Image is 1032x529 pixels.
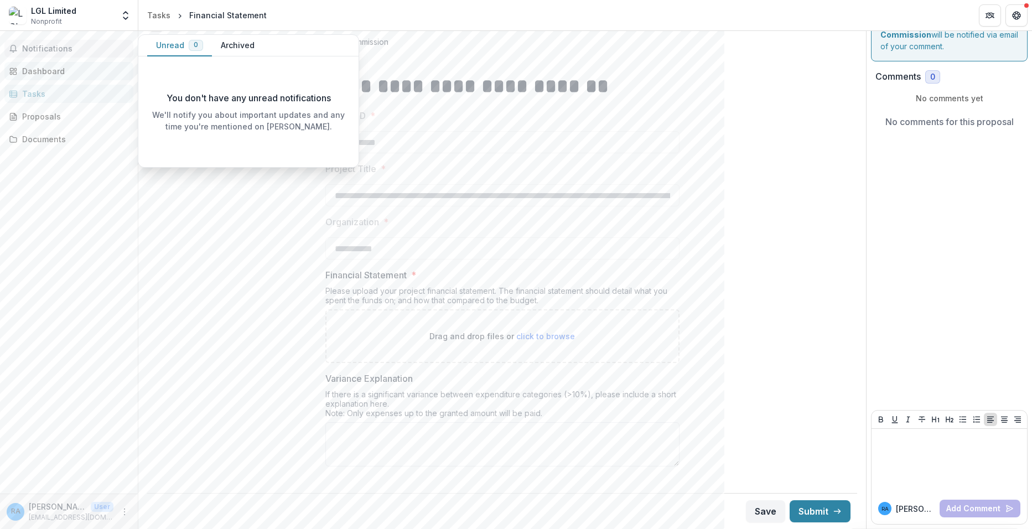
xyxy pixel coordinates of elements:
p: Project Title [325,162,376,175]
button: Archived [212,35,263,56]
p: : [PERSON_NAME] from Pacific Salmon Commission [156,36,848,48]
button: Submit [790,500,851,522]
button: Add Comment [940,500,1020,517]
button: Heading 2 [943,413,956,426]
h2: Comments [875,71,921,82]
span: 0 [194,41,198,49]
nav: breadcrumb [143,7,271,23]
div: Tasks [22,88,125,100]
a: Tasks [4,85,133,103]
span: click to browse [516,331,575,341]
button: Get Help [1005,4,1028,27]
p: [EMAIL_ADDRESS][DOMAIN_NAME] [29,512,113,522]
a: Tasks [143,7,175,23]
p: Variance Explanation [325,372,413,385]
button: Align Center [998,413,1011,426]
button: Bold [874,413,888,426]
button: Align Left [984,413,997,426]
button: Ordered List [970,413,983,426]
button: Align Right [1011,413,1024,426]
p: No comments for this proposal [885,115,1014,128]
p: Drag and drop files or [429,330,575,342]
button: More [118,505,131,518]
button: Italicize [901,413,915,426]
div: Richard Alexander [11,508,20,515]
span: 0 [930,72,935,82]
p: Financial Statement [325,268,407,282]
a: Dashboard [4,62,133,80]
p: No comments yet [875,92,1023,104]
a: Documents [4,130,133,148]
button: Strike [915,413,929,426]
a: Proposals [4,107,133,126]
button: Underline [888,413,901,426]
img: LGL Limited [9,7,27,24]
div: Financial Statement [189,9,267,21]
div: Documents [22,133,125,145]
p: User [91,502,113,512]
button: Open entity switcher [118,4,133,27]
div: Tasks [147,9,170,21]
button: Notifications [4,40,133,58]
button: Heading 1 [929,413,942,426]
div: Please upload your project financial statement. The financial statement should detail what you sp... [325,286,680,309]
div: Dashboard [22,65,125,77]
div: Proposals [22,111,125,122]
span: Nonprofit [31,17,62,27]
button: Bullet List [956,413,969,426]
div: If there is a significant variance between expenditure categories (>10%), please include a short ... [325,390,680,422]
p: Organization [325,215,379,229]
div: LGL Limited [31,5,76,17]
button: Save [746,500,785,522]
button: Partners [979,4,1001,27]
p: [PERSON_NAME] [896,503,935,515]
button: Unread [147,35,212,56]
div: Richard Alexander [881,506,889,512]
p: We'll notify you about important updates and any time you're mentioned on [PERSON_NAME]. [147,109,350,132]
span: Notifications [22,44,129,54]
p: [PERSON_NAME] [29,501,86,512]
p: You don't have any unread notifications [167,91,331,105]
